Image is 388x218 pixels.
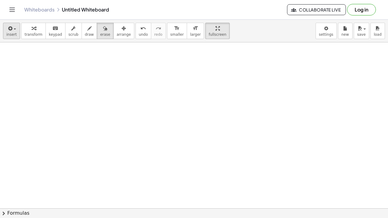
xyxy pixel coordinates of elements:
[357,32,366,37] span: save
[174,25,180,32] i: format_size
[113,23,134,39] button: arrange
[374,32,382,37] span: load
[7,5,17,15] button: Toggle navigation
[24,7,55,13] a: Whiteboards
[354,23,369,39] button: save
[135,23,151,39] button: undoundo
[156,25,161,32] i: redo
[205,23,229,39] button: fullscreen
[65,23,82,39] button: scrub
[287,4,346,15] button: Collaborate Live
[192,25,198,32] i: format_size
[187,23,204,39] button: format_sizelarger
[25,32,42,37] span: transform
[6,32,17,37] span: insert
[52,25,58,32] i: keyboard
[85,32,94,37] span: draw
[139,32,148,37] span: undo
[45,23,65,39] button: keyboardkeypad
[154,32,162,37] span: redo
[117,32,131,37] span: arrange
[151,23,166,39] button: redoredo
[97,23,113,39] button: erase
[292,7,341,12] span: Collaborate Live
[100,32,110,37] span: erase
[316,23,337,39] button: settings
[167,23,187,39] button: format_sizesmaller
[69,32,79,37] span: scrub
[341,32,349,37] span: new
[338,23,353,39] button: new
[370,23,385,39] button: load
[319,32,333,37] span: settings
[3,23,20,39] button: insert
[190,32,201,37] span: larger
[347,4,376,15] button: Log in
[140,25,146,32] i: undo
[21,23,46,39] button: transform
[49,32,62,37] span: keypad
[170,32,184,37] span: smaller
[209,32,226,37] span: fullscreen
[82,23,97,39] button: draw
